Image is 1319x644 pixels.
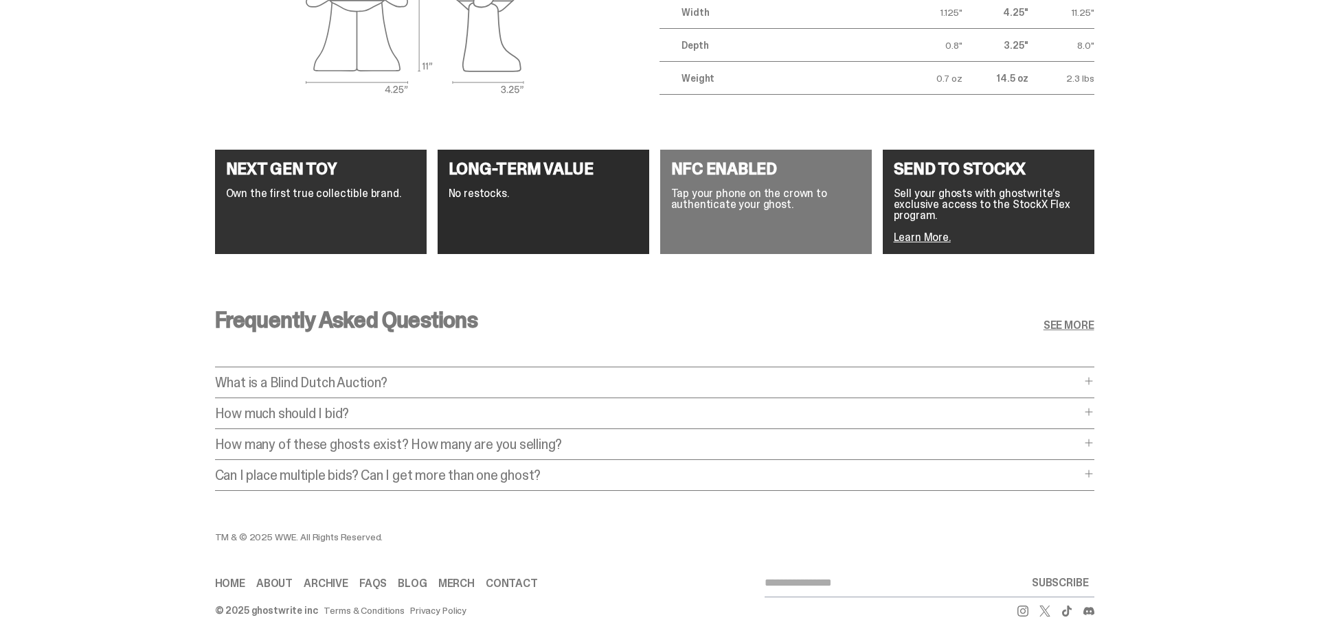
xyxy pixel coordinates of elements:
[438,578,475,589] a: Merch
[1028,29,1094,62] td: 8.0"
[256,578,293,589] a: About
[659,62,896,95] td: Weight
[449,188,638,199] p: No restocks.
[324,606,405,615] a: Terms & Conditions
[962,29,1028,62] td: 3.25"
[486,578,538,589] a: Contact
[215,468,1081,482] p: Can I place multiple bids? Can I get more than one ghost?
[226,188,416,199] p: Own the first true collectible brand.
[894,188,1083,221] p: Sell your ghosts with ghostwrite’s exclusive access to the StockX Flex program.
[215,309,477,331] h3: Frequently Asked Questions
[449,161,638,177] h4: LONG-TERM VALUE
[897,29,962,62] td: 0.8"
[215,437,1081,451] p: How many of these ghosts exist? How many are you selling?
[226,161,416,177] h4: NEXT GEN TOY
[410,606,466,615] a: Privacy Policy
[215,406,1081,420] p: How much should I bid?
[671,161,861,177] h4: NFC ENABLED
[215,376,1081,389] p: What is a Blind Dutch Auction?
[897,62,962,95] td: 0.7 oz
[215,606,318,615] div: © 2025 ghostwrite inc
[671,188,861,210] p: Tap your phone on the crown to authenticate your ghost.
[304,578,348,589] a: Archive
[398,578,427,589] a: Blog
[894,230,951,244] a: Learn More.
[215,578,245,589] a: Home
[359,578,387,589] a: FAQs
[894,161,1083,177] h4: SEND TO STOCKX
[1028,62,1094,95] td: 2.3 lbs
[659,29,896,62] td: Depth
[1026,569,1094,597] button: SUBSCRIBE
[1044,320,1094,331] a: SEE MORE
[215,532,765,542] div: TM & © 2025 WWE. All Rights Reserved.
[962,62,1028,95] td: 14.5 oz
